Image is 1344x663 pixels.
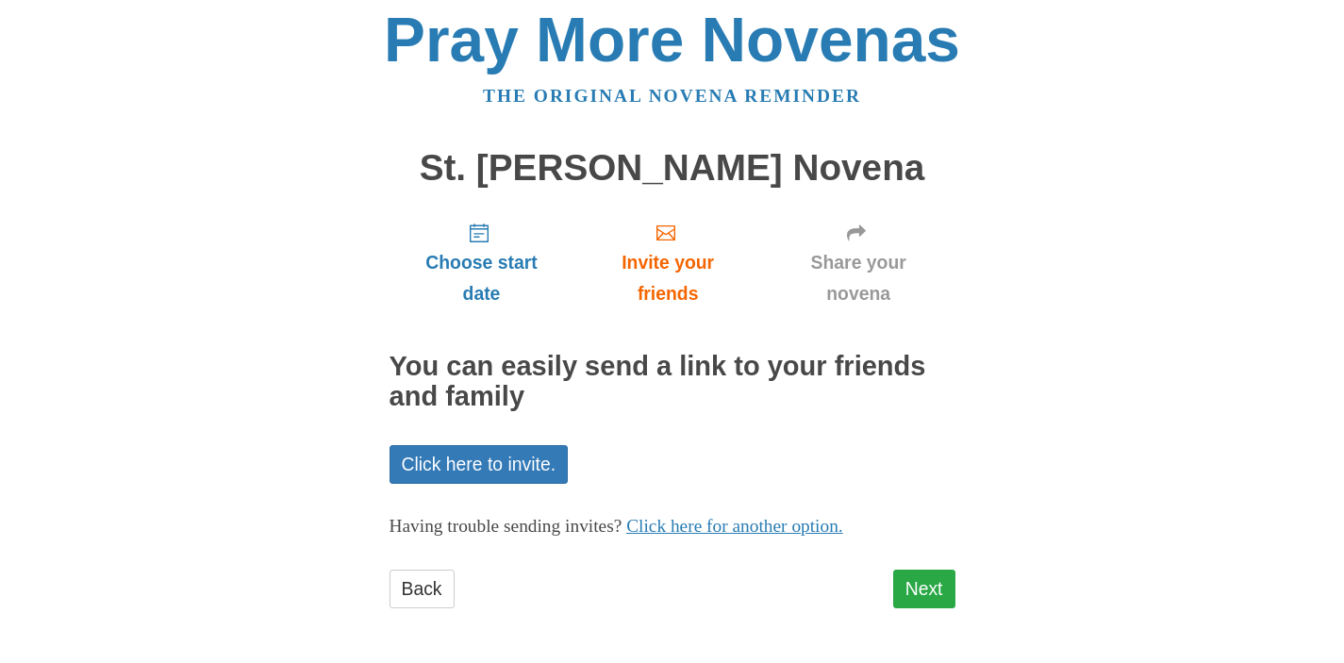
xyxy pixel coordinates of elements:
[390,516,622,536] span: Having trouble sending invites?
[390,445,569,484] a: Click here to invite.
[483,86,861,106] a: The original novena reminder
[781,247,937,309] span: Share your novena
[390,207,574,319] a: Choose start date
[390,148,955,189] h1: St. [PERSON_NAME] Novena
[390,352,955,412] h2: You can easily send a link to your friends and family
[762,207,955,319] a: Share your novena
[893,570,955,608] a: Next
[408,247,556,309] span: Choose start date
[384,5,960,75] a: Pray More Novenas
[592,247,742,309] span: Invite your friends
[390,570,455,608] a: Back
[573,207,761,319] a: Invite your friends
[626,516,843,536] a: Click here for another option.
